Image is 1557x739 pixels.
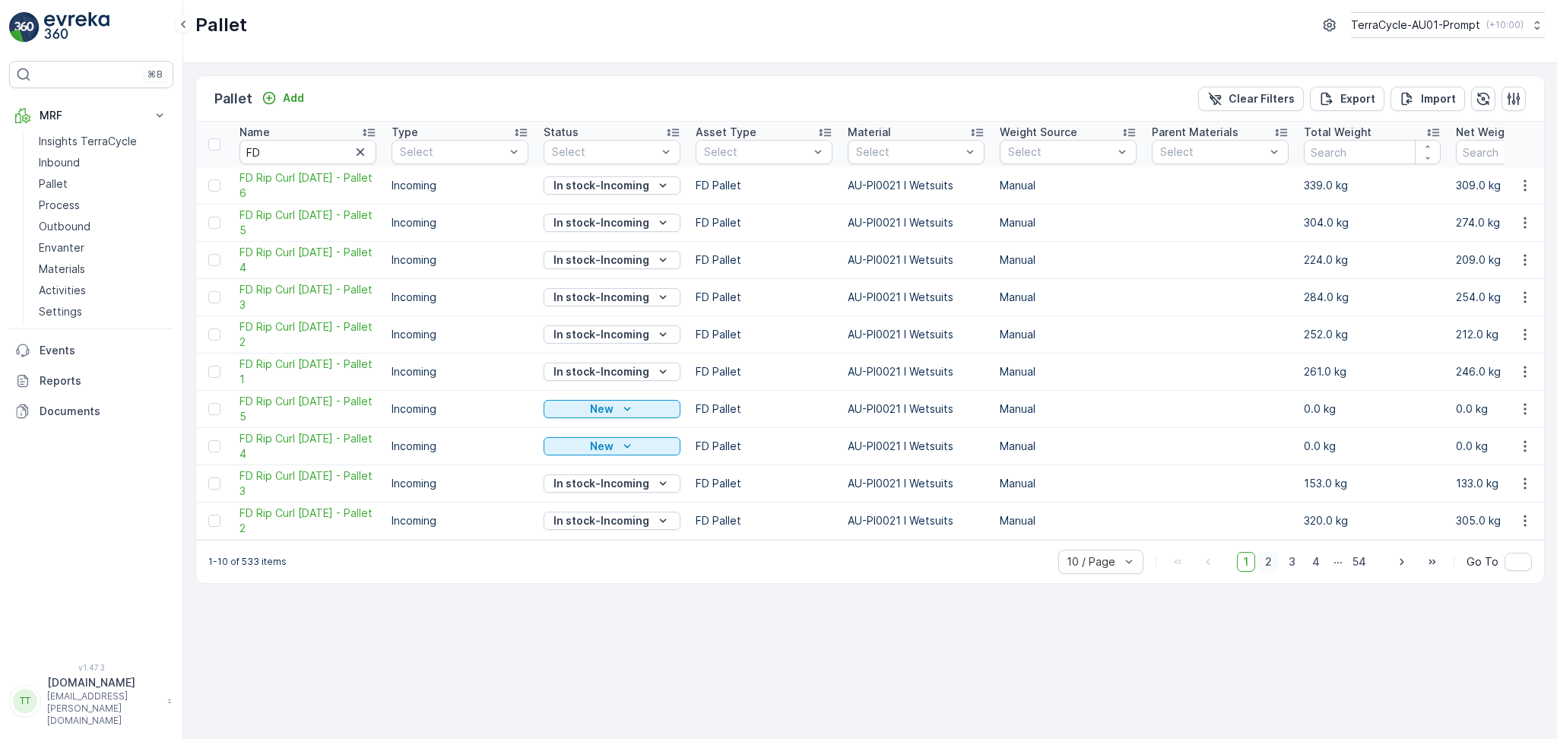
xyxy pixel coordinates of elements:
[552,144,657,160] p: Select
[1296,503,1448,540] td: 320.0 kg
[1296,167,1448,205] td: 339.0 kg
[688,167,840,205] td: FD Pallet
[1296,465,1448,503] td: 153.0 kg
[39,176,68,192] p: Pallet
[553,327,649,342] p: In stock-Incoming
[992,316,1144,354] td: Manual
[239,170,376,201] span: FD Rip Curl [DATE] - Pallet 6
[214,88,252,109] p: Pallet
[1160,144,1265,160] p: Select
[840,205,992,242] td: AU-PI0021 I Wetsuits
[688,465,840,503] td: FD Pallet
[239,170,376,201] a: FD Rip Curl 11.8.25 - Pallet 6
[544,176,680,195] button: In stock-Incoming
[208,217,220,229] div: Toggle Row Selected
[1296,205,1448,242] td: 304.0 kg
[553,364,649,379] p: In stock-Incoming
[688,205,840,242] td: FD Pallet
[840,242,992,279] td: AU-PI0021 I Wetsuits
[239,357,376,387] span: FD Rip Curl [DATE] - Pallet 1
[1304,140,1441,164] input: Search
[544,363,680,381] button: In stock-Incoming
[208,403,220,415] div: Toggle Row Selected
[239,282,376,312] a: FD Rip Curl 11.8.25 - Pallet 3
[239,506,376,536] a: FD Rip Curl 12.8.25 - Pallet 2
[39,134,137,149] p: Insights TerraCycle
[239,431,376,461] a: FD Rip Curl 12.8.25 - Pallet 4
[255,89,310,107] button: Add
[992,354,1144,391] td: Manual
[239,245,376,275] span: FD Rip Curl [DATE] - Pallet 4
[39,155,80,170] p: Inbound
[40,343,167,358] p: Events
[384,354,536,391] td: Incoming
[1346,552,1373,572] span: 54
[1296,354,1448,391] td: 261.0 kg
[33,131,173,152] a: Insights TerraCycle
[239,394,376,424] a: FD Rip Curl 12.8.25 - Pallet 5
[1486,19,1524,31] p: ( +10:00 )
[9,366,173,396] a: Reports
[544,325,680,344] button: In stock-Incoming
[39,304,82,319] p: Settings
[33,258,173,280] a: Materials
[553,513,649,528] p: In stock-Incoming
[1296,279,1448,316] td: 284.0 kg
[239,394,376,424] span: FD Rip Curl [DATE] - Pallet 5
[239,468,376,499] a: FD Rip Curl 12.8.25 - Pallet 3
[992,465,1144,503] td: Manual
[239,431,376,461] span: FD Rip Curl [DATE] - Pallet 4
[553,290,649,305] p: In stock-Incoming
[384,205,536,242] td: Incoming
[1340,91,1375,106] p: Export
[239,319,376,350] a: FD Rip Curl 11.8.25 - Pallet 2
[1351,12,1545,38] button: TerraCycle-AU01-Prompt(+10:00)
[688,503,840,540] td: FD Pallet
[1304,125,1371,140] p: Total Weight
[840,503,992,540] td: AU-PI0021 I Wetsuits
[33,195,173,216] a: Process
[40,404,167,419] p: Documents
[1351,17,1480,33] p: TerraCycle-AU01-Prompt
[239,468,376,499] span: FD Rip Curl [DATE] - Pallet 3
[384,428,536,465] td: Incoming
[840,428,992,465] td: AU-PI0021 I Wetsuits
[208,254,220,266] div: Toggle Row Selected
[9,675,173,727] button: TT[DOMAIN_NAME][EMAIL_ADDRESS][PERSON_NAME][DOMAIN_NAME]
[1333,552,1343,572] p: ...
[39,198,80,213] p: Process
[553,252,649,268] p: In stock-Incoming
[1456,125,1515,140] p: Net Weight
[392,125,418,140] p: Type
[400,144,505,160] p: Select
[33,216,173,237] a: Outbound
[44,12,109,43] img: logo_light-DOdMpM7g.png
[688,428,840,465] td: FD Pallet
[1000,125,1077,140] p: Weight Source
[384,503,536,540] td: Incoming
[384,242,536,279] td: Incoming
[40,373,167,389] p: Reports
[544,474,680,493] button: In stock-Incoming
[544,251,680,269] button: In stock-Incoming
[840,391,992,428] td: AU-PI0021 I Wetsuits
[208,515,220,527] div: Toggle Row Selected
[553,215,649,230] p: In stock-Incoming
[992,205,1144,242] td: Manual
[13,689,37,713] div: TT
[195,13,247,37] p: Pallet
[1305,552,1327,572] span: 4
[208,328,220,341] div: Toggle Row Selected
[1467,554,1498,569] span: Go To
[840,279,992,316] td: AU-PI0021 I Wetsuits
[553,476,649,491] p: In stock-Incoming
[696,125,756,140] p: Asset Type
[239,282,376,312] span: FD Rip Curl [DATE] - Pallet 3
[688,316,840,354] td: FD Pallet
[239,208,376,238] span: FD Rip Curl [DATE] - Pallet 5
[208,440,220,452] div: Toggle Row Selected
[856,144,961,160] p: Select
[39,240,84,255] p: Envanter
[544,214,680,232] button: In stock-Incoming
[544,437,680,455] button: New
